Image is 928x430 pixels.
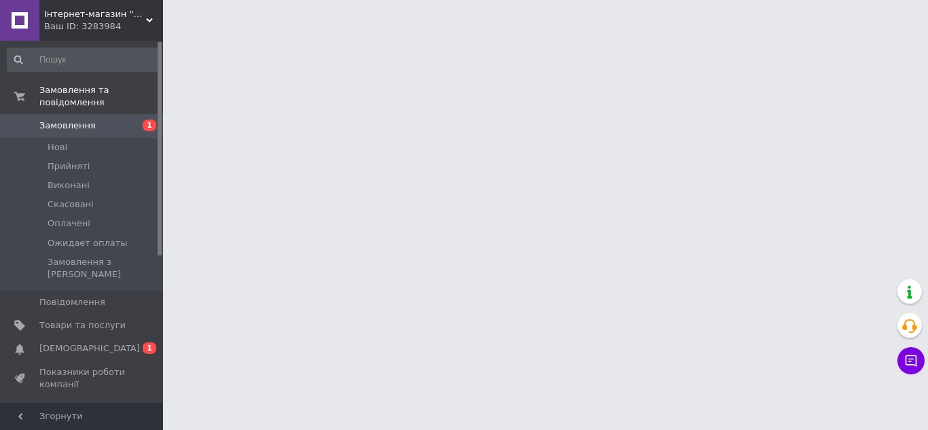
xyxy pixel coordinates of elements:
span: Оплачені [48,217,90,230]
span: Показники роботи компанії [39,366,126,391]
span: Повідомлення [39,296,105,308]
button: Чат з покупцем [897,347,925,374]
span: [DEMOGRAPHIC_DATA] [39,342,140,355]
span: 1 [143,120,156,131]
div: Ваш ID: 3283984 [44,20,163,33]
span: Панель управління [39,401,126,426]
span: Інтернет-магазин "Brettani" [44,8,146,20]
span: Прийняті [48,160,90,173]
span: Нові [48,141,67,154]
span: 1 [143,342,156,354]
span: Замовлення [39,120,96,132]
span: Замовлення та повідомлення [39,84,163,109]
span: Замовлення з [PERSON_NAME] [48,256,159,281]
span: Виконані [48,179,90,192]
span: Ожидает оплаты [48,237,128,249]
span: Товари та послуги [39,319,126,332]
input: Пошук [7,48,160,72]
span: Скасовані [48,198,94,211]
